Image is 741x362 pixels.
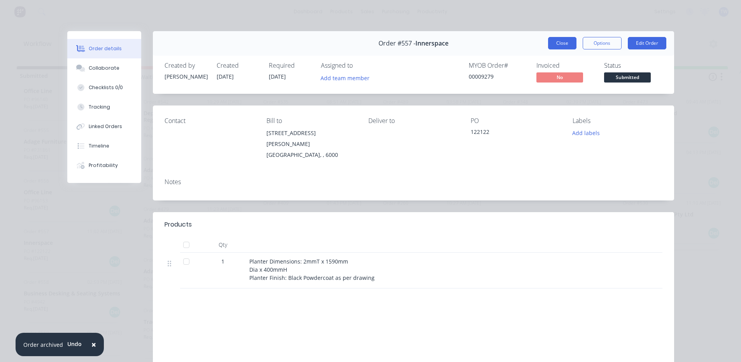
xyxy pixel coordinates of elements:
div: Created [217,62,259,69]
button: Close [548,37,576,49]
button: Order details [67,39,141,58]
div: 122122 [471,128,560,139]
div: [PERSON_NAME] [165,72,207,81]
div: Required [269,62,312,69]
div: 00009279 [469,72,527,81]
div: Order details [89,45,122,52]
div: Timeline [89,142,109,149]
div: [STREET_ADDRESS][PERSON_NAME] [266,128,356,149]
div: Status [604,62,662,69]
div: Deliver to [368,117,458,125]
span: 1 [221,257,224,265]
span: No [536,72,583,82]
div: Order archived [23,341,63,349]
div: Checklists 0/0 [89,84,123,91]
div: PO [471,117,560,125]
button: Add team member [316,72,373,83]
button: Collaborate [67,58,141,78]
button: Tracking [67,97,141,117]
button: Options [583,37,622,49]
button: Timeline [67,136,141,156]
span: Order #557 - [378,40,415,47]
div: Invoiced [536,62,595,69]
button: Linked Orders [67,117,141,136]
div: Labels [573,117,662,125]
span: Planter Dimensions: 2mmT x 1590mm Dia x 400mmH Planter Finish: Black Powdercoat as per drawing [249,258,375,281]
div: Contact [165,117,254,125]
span: × [91,339,96,350]
button: Submitted [604,72,651,84]
div: [STREET_ADDRESS][PERSON_NAME][GEOGRAPHIC_DATA], , 6000 [266,128,356,160]
div: Created by [165,62,207,69]
button: Add labels [568,128,604,138]
div: Bill to [266,117,356,125]
button: Profitability [67,156,141,175]
div: Tracking [89,104,110,111]
div: Notes [165,178,662,186]
button: Close [84,335,104,354]
div: MYOB Order # [469,62,527,69]
div: [GEOGRAPHIC_DATA], , 6000 [266,149,356,160]
button: Edit Order [628,37,666,49]
div: Qty [200,237,246,253]
button: Checklists 0/0 [67,78,141,97]
button: Add team member [321,72,374,83]
span: Innerspace [415,40,448,47]
div: Collaborate [89,65,119,72]
div: Products [165,220,192,229]
div: Profitability [89,162,118,169]
span: [DATE] [269,73,286,80]
div: Assigned to [321,62,399,69]
div: Linked Orders [89,123,122,130]
span: Submitted [604,72,651,82]
span: [DATE] [217,73,234,80]
button: Undo [63,338,86,350]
